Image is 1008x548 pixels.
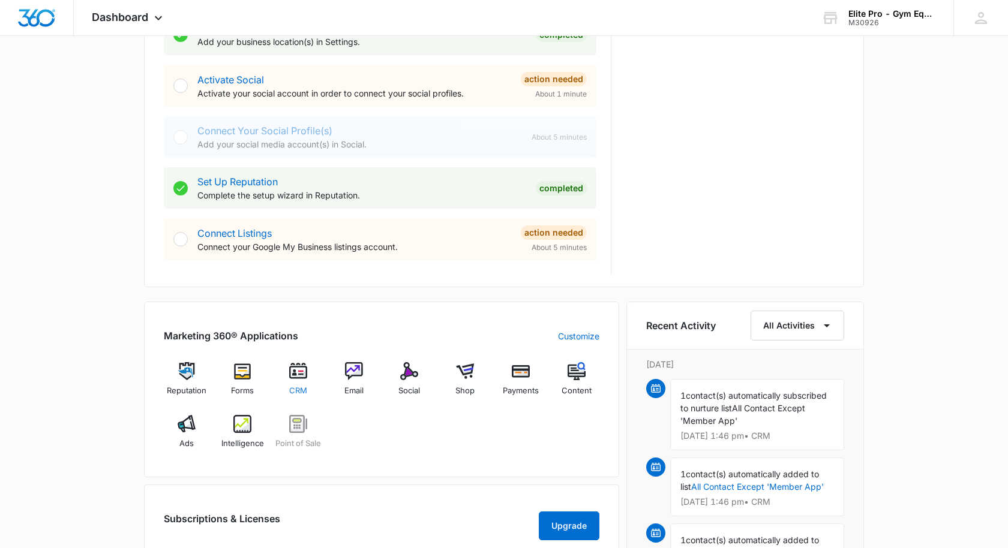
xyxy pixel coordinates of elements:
p: Add your business location(s) in Settings. [197,35,526,48]
p: [DATE] [646,358,844,371]
a: Payments [498,362,544,405]
a: CRM [275,362,322,405]
a: Email [331,362,377,405]
a: Connect Listings [197,227,272,239]
span: 1 [680,535,686,545]
span: Forms [231,385,254,397]
a: Content [553,362,599,405]
h6: Recent Activity [646,318,716,333]
div: account id [848,19,936,27]
span: About 1 minute [535,89,587,100]
h2: Marketing 360® Applications [164,329,298,343]
button: All Activities [751,311,844,341]
span: Content [562,385,592,397]
span: Shop [455,385,475,397]
span: Payments [503,385,539,397]
p: Activate your social account in order to connect your social profiles. [197,87,511,100]
span: All Contact Except 'Member App' [680,403,805,426]
a: Social [386,362,433,405]
a: Customize [558,330,599,342]
div: Action Needed [521,72,587,86]
span: About 5 minutes [532,242,587,253]
span: contact(s) automatically subscribed to nurture list [680,390,827,413]
span: CRM [289,385,307,397]
a: Activate Social [197,74,264,86]
p: Connect your Google My Business listings account. [197,240,511,253]
p: Complete the setup wizard in Reputation. [197,189,526,201]
div: Completed [536,181,587,195]
h2: Subscriptions & Licenses [164,511,280,535]
a: Ads [164,415,210,458]
p: [DATE] 1:46 pm • CRM [680,498,834,506]
p: Add your social media account(s) in Social. [197,138,522,150]
span: Dashboard [92,11,148,23]
span: Social [398,385,420,397]
a: Point of Sale [275,415,322,458]
div: Action Needed [521,225,587,240]
a: Reputation [164,362,210,405]
span: 1 [680,390,686,401]
a: All Contact Except 'Member App' [691,481,824,492]
span: 1 [680,469,686,479]
p: [DATE] 1:46 pm • CRM [680,432,834,440]
a: Set Up Reputation [197,176,278,188]
a: Intelligence [220,415,266,458]
button: Upgrade [539,511,599,540]
span: contact(s) automatically added to list [680,469,819,492]
a: Shop [442,362,488,405]
span: Point of Sale [275,438,321,450]
span: Email [344,385,364,397]
a: Forms [220,362,266,405]
span: Intelligence [221,438,264,450]
span: Ads [179,438,194,450]
div: account name [848,9,936,19]
span: Reputation [167,385,206,397]
span: About 5 minutes [532,132,587,143]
